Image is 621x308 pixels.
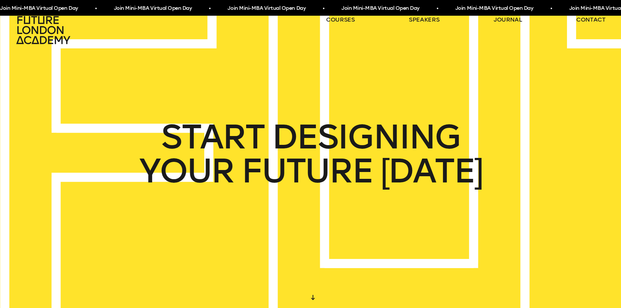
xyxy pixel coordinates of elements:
span: [DATE] [380,154,482,188]
span: • [94,3,96,14]
span: START [161,120,264,154]
a: courses [326,16,355,24]
span: • [322,3,323,14]
span: • [436,3,437,14]
a: journal [494,16,522,24]
a: speakers [409,16,439,24]
span: • [208,3,210,14]
span: DESIGNING [271,120,460,154]
span: FUTURE [241,154,373,188]
a: contact [576,16,606,24]
span: YOUR [139,154,233,188]
span: • [550,3,551,14]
